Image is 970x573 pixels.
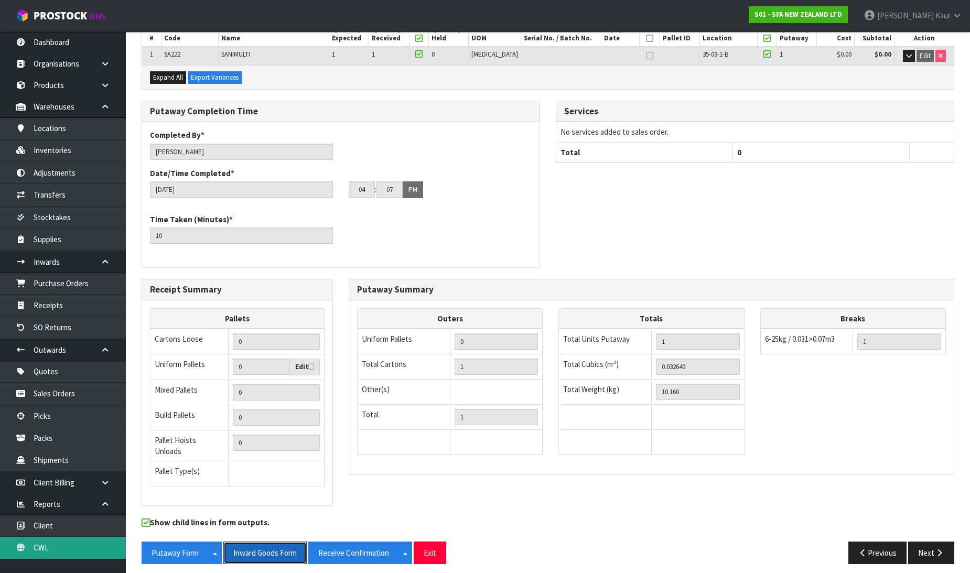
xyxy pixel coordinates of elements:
span: 35-09-1-B [703,50,728,59]
span: 0 [432,50,435,59]
td: Total Weight (kg) [559,380,652,405]
td: Total Cartons [358,354,450,380]
span: Kaur [935,10,951,20]
input: Date/Time completed [150,181,333,198]
img: cube-alt.png [16,9,29,22]
span: [MEDICAL_DATA] [471,50,518,59]
button: PM [403,181,423,198]
span: 1 [332,50,335,59]
th: Quantity Expected [329,21,369,47]
span: Expand All [153,73,183,82]
small: WMS [89,12,105,21]
button: Export Variances [188,71,242,84]
td: Cartons Loose [150,329,229,354]
th: # [142,21,161,47]
button: Exit [414,542,446,564]
td: Total [358,405,450,430]
th: UP [640,21,660,47]
th: Location [699,21,757,47]
span: $0.00 [837,50,852,59]
th: Product Code [161,21,218,47]
button: Putaway Form [142,542,209,564]
th: Serial No. / Batch No. [521,21,601,47]
button: Edit [917,50,934,62]
th: Cost [816,21,855,47]
span: SANIMULTI [221,50,250,59]
input: UNIFORM P + MIXED P + BUILD P [233,435,320,451]
th: UOM [468,21,521,47]
th: Total [556,142,733,162]
span: 1 [780,50,783,59]
th: Breaks [760,308,945,329]
label: Edit [295,362,314,372]
button: Inward Goods Form [223,542,307,564]
input: Manual [233,409,320,426]
h3: Putaway Summary [357,285,946,295]
button: Expand All [150,71,186,84]
th: Pallets [150,308,325,329]
h3: Putaway Completion Time [150,106,532,116]
td: Build Pallets [150,405,229,430]
label: Show child lines in form outputs. [142,517,270,531]
td: Total Cubics (m³) [559,354,652,380]
td: Uniform Pallets [358,329,450,354]
input: Time Taken [150,228,333,244]
button: Next [908,542,954,564]
label: Time Taken (Minutes) [150,214,233,225]
input: Uniform Pallets [233,359,290,375]
th: Quantity Putaway [777,21,816,47]
td: Mixed Pallets [150,380,229,405]
td: Other(s) [358,380,450,405]
span: ProStock [34,9,87,23]
span: 0 [737,147,741,157]
button: Previous [848,542,907,564]
label: Completed By [150,129,204,140]
button: Receive Confirmation [308,542,399,564]
th: Outers [358,308,543,329]
input: OUTERS TOTAL = CTN [455,359,538,375]
input: Manual [233,384,320,401]
td: No services added to sales order. [556,122,954,142]
span: 6-25kg / 0.031>0.07m3 [765,334,835,344]
h3: Services [564,106,946,116]
input: UNIFORM P LINES [455,333,538,350]
h3: Receipt Summary [150,285,325,295]
span: [PERSON_NAME] [877,10,934,20]
td: : [375,181,376,198]
a: S01 - SFA NEW ZEALAND LTD [749,6,848,23]
th: Action [894,21,954,47]
th: Product Name [218,21,329,47]
th: Quantity Received [369,21,409,47]
strong: $0.00 [875,50,891,59]
input: MM [376,181,403,198]
label: Date/Time Completed [150,168,234,179]
td: Uniform Pallets [150,354,229,380]
span: 1 [150,50,153,59]
th: Totals [559,308,744,329]
td: Total Units Putaway [559,329,652,354]
th: Pallet ID [660,21,699,47]
span: Edit [920,51,931,60]
td: Pallet Type(s) [150,461,229,486]
th: Subtotal [855,21,894,47]
td: Pallet Hoists Unloads [150,430,229,461]
input: HH [349,181,375,198]
input: Manual [233,333,320,350]
input: TOTAL PACKS [455,409,538,425]
strong: S01 - SFA NEW ZEALAND LTD [755,10,842,19]
span: 1 [372,50,375,59]
th: Quantity Held [428,21,468,47]
th: Expiry Date [601,21,640,47]
span: SA222 [164,50,180,59]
